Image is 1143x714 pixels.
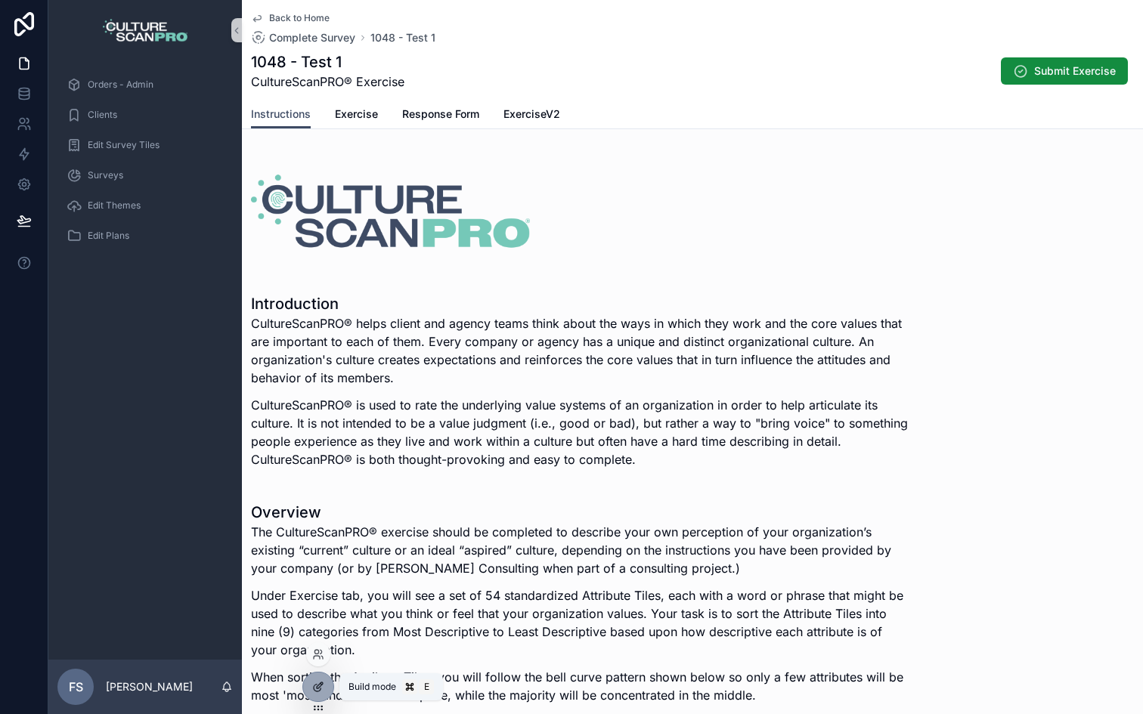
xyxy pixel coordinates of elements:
[88,79,153,91] span: Orders - Admin
[251,586,909,659] p: Under Exercise tab, you will see a set of 54 standardized Attribute Tiles, each with a word or ph...
[251,502,909,523] h1: Overview
[1001,57,1128,85] button: Submit Exercise
[88,169,123,181] span: Surveys
[88,199,141,212] span: Edit Themes
[251,293,909,314] h1: Introduction
[251,107,311,122] span: Instructions
[370,30,435,45] a: 1048 - Test 1
[69,678,83,696] span: FS
[251,51,404,73] h1: 1048 - Test 1
[503,107,560,122] span: ExerciseV2
[88,139,160,151] span: Edit Survey Tiles
[420,681,432,693] span: E
[1034,63,1116,79] span: Submit Exercise
[57,192,233,219] a: Edit Themes
[88,230,129,242] span: Edit Plans
[57,101,233,128] a: Clients
[57,71,233,98] a: Orders - Admin
[335,100,378,131] a: Exercise
[251,668,909,704] p: When sorting the Attribute Tiles, you will follow the bell curve pattern shown below so only a fe...
[251,314,909,387] p: CultureScanPRO® helps client and agency teams think about the ways in which they work and the cor...
[251,172,530,251] img: 30958-STACKED-FC.png
[251,73,404,91] span: CultureScanPRO® Exercise
[335,107,378,122] span: Exercise
[251,12,330,24] a: Back to Home
[106,679,193,694] p: [PERSON_NAME]
[251,523,909,577] p: The CultureScanPRO® exercise should be completed to describe your own perception of your organiza...
[251,100,311,129] a: Instructions
[48,60,242,269] div: scrollable content
[348,681,396,693] span: Build mode
[269,30,355,45] span: Complete Survey
[88,109,117,121] span: Clients
[503,100,560,131] a: ExerciseV2
[402,100,479,131] a: Response Form
[57,222,233,249] a: Edit Plans
[251,30,355,45] a: Complete Survey
[57,162,233,189] a: Surveys
[57,131,233,159] a: Edit Survey Tiles
[269,12,330,24] span: Back to Home
[103,18,188,42] img: App logo
[251,396,909,468] p: CultureScanPRO® is used to rate the underlying value systems of an organization in order to help ...
[402,107,479,122] span: Response Form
